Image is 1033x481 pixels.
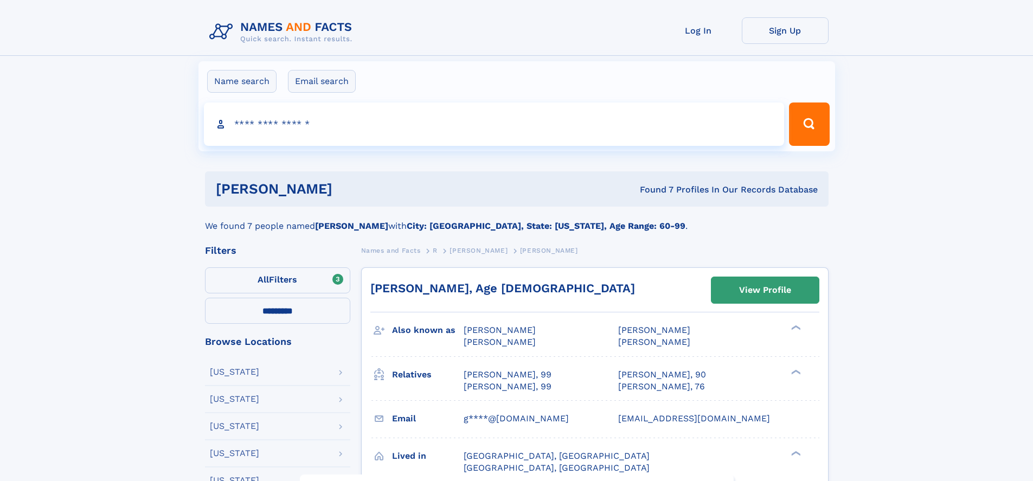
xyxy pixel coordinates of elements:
[464,463,650,473] span: [GEOGRAPHIC_DATA], [GEOGRAPHIC_DATA]
[618,381,705,393] a: [PERSON_NAME], 76
[450,247,508,254] span: [PERSON_NAME]
[205,267,350,293] label: Filters
[392,365,464,384] h3: Relatives
[392,409,464,428] h3: Email
[210,395,259,403] div: [US_STATE]
[407,221,685,231] b: City: [GEOGRAPHIC_DATA], State: [US_STATE], Age Range: 60-99
[392,447,464,465] h3: Lived in
[210,449,259,458] div: [US_STATE]
[205,207,829,233] div: We found 7 people named with .
[742,17,829,44] a: Sign Up
[205,17,361,47] img: Logo Names and Facts
[216,182,486,196] h1: [PERSON_NAME]
[464,325,536,335] span: [PERSON_NAME]
[450,243,508,257] a: [PERSON_NAME]
[210,422,259,431] div: [US_STATE]
[433,243,438,257] a: R
[789,102,829,146] button: Search Button
[788,450,801,457] div: ❯
[520,247,578,254] span: [PERSON_NAME]
[711,277,819,303] a: View Profile
[361,243,421,257] a: Names and Facts
[618,337,690,347] span: [PERSON_NAME]
[288,70,356,93] label: Email search
[433,247,438,254] span: R
[618,413,770,424] span: [EMAIL_ADDRESS][DOMAIN_NAME]
[205,337,350,347] div: Browse Locations
[788,324,801,331] div: ❯
[315,221,388,231] b: [PERSON_NAME]
[370,281,635,295] a: [PERSON_NAME], Age [DEMOGRAPHIC_DATA]
[486,184,818,196] div: Found 7 Profiles In Our Records Database
[655,17,742,44] a: Log In
[258,274,269,285] span: All
[210,368,259,376] div: [US_STATE]
[464,369,551,381] a: [PERSON_NAME], 99
[618,369,706,381] a: [PERSON_NAME], 90
[207,70,277,93] label: Name search
[788,368,801,375] div: ❯
[464,381,551,393] a: [PERSON_NAME], 99
[739,278,791,303] div: View Profile
[464,451,650,461] span: [GEOGRAPHIC_DATA], [GEOGRAPHIC_DATA]
[392,321,464,339] h3: Also known as
[618,325,690,335] span: [PERSON_NAME]
[204,102,785,146] input: search input
[464,337,536,347] span: [PERSON_NAME]
[205,246,350,255] div: Filters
